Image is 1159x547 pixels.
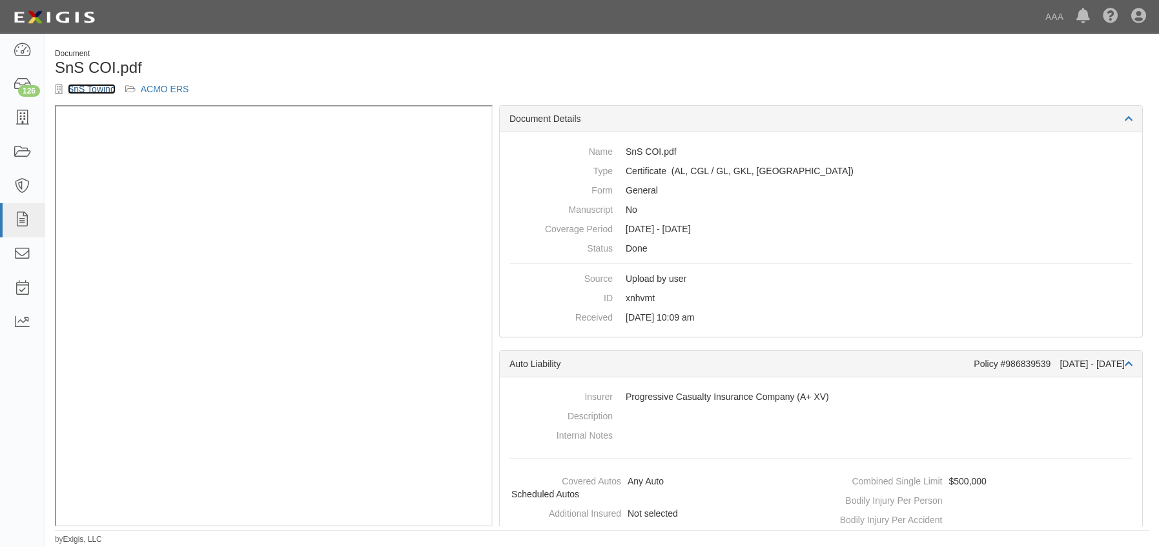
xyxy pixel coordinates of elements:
[509,161,1133,181] dd: Auto Liability Commercial General Liability / Garage Liability Garage Keepers Liability On-Hook
[826,472,1138,491] dd: $500,000
[505,472,816,504] dd: Any Auto, Scheduled Autos
[1103,9,1118,25] i: Help Center - Complianz
[509,142,613,158] dt: Name
[505,504,816,523] dd: Not selected
[18,85,40,97] div: 126
[10,6,99,29] img: logo-5460c22ac91f19d4615b14bd174203de0afe785f0fc80cf4dbbc73dc1793850b.png
[1039,4,1070,30] a: AAA
[509,426,613,442] dt: Internal Notes
[55,59,593,76] h1: SnS COI.pdf
[505,523,816,542] dd: Not selected
[974,357,1133,370] div: Policy #986839539 [DATE] - [DATE]
[509,357,974,370] div: Auto Liability
[826,491,943,507] dt: Bodily Injury Per Person
[509,288,613,304] dt: ID
[509,387,1133,406] dd: Progressive Casualty Insurance Company (A+ XV)
[509,181,1133,200] dd: General
[55,48,593,59] div: Document
[509,200,613,216] dt: Manuscript
[141,84,189,94] a: ACMO ERS
[509,219,613,235] dt: Coverage Period
[509,269,613,285] dt: Source
[509,288,1133,308] dd: xnhvmt
[509,161,613,177] dt: Type
[500,106,1142,132] div: Document Details
[509,181,613,197] dt: Form
[55,534,102,545] small: by
[509,387,613,403] dt: Insurer
[505,504,621,520] dt: Additional Insured
[509,239,1133,258] dd: Done
[826,510,943,526] dt: Bodily Injury Per Accident
[509,200,1133,219] dd: No
[505,472,621,488] dt: Covered Autos
[509,269,1133,288] dd: Upload by user
[509,142,1133,161] dd: SnS COI.pdf
[509,308,613,324] dt: Received
[509,219,1133,239] dd: [DATE] - [DATE]
[509,239,613,255] dt: Status
[509,308,1133,327] dd: [DATE] 10:09 am
[68,84,116,94] a: SnS Towing
[505,523,621,539] dt: Waiver of Subrogation
[509,406,613,423] dt: Description
[63,535,102,544] a: Exigis, LLC
[826,472,943,488] dt: Combined Single Limit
